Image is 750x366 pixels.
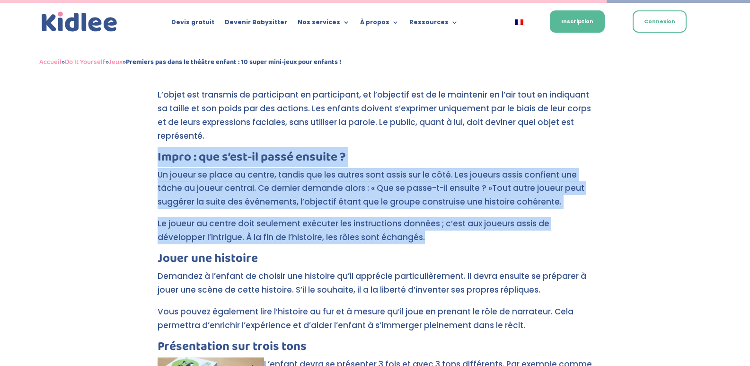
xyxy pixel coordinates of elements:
strong: Premiers pas dans le théâtre enfant : 10 super mini-jeux pour enfants ! [126,56,341,68]
a: Do It Yourself [65,56,106,68]
a: Jeux [109,56,123,68]
a: À propos [360,19,399,29]
a: Kidlee Logo [39,9,120,35]
h3: Présentation sur trois tons [158,340,593,357]
img: Français [515,19,523,25]
a: Accueil [39,56,62,68]
img: logo_kidlee_bleu [39,9,120,35]
h3: Jouer une histoire [158,252,593,269]
a: Inscription [550,10,605,33]
h3: Impro : que s’est-il passé ensuite ? [158,151,593,168]
span: » » » [39,56,341,68]
a: Connexion [633,10,687,33]
a: Nos services [298,19,350,29]
a: Devenir Babysitter [225,19,287,29]
p: L’objet est transmis de participant en participant, et l’objectif est de le maintenir en l’air to... [158,88,593,151]
p: Un joueur se place au centre, tandis que les autres sont assis sur le côté. Les joueurs assis con... [158,168,593,217]
a: Devis gratuit [171,19,214,29]
p: Le joueur au centre doit seulement exécuter les instructions données ; c’est aux joueurs assis de... [158,217,593,252]
a: Ressources [409,19,458,29]
p: Demandez à l’enfant de choisir une histoire qu’il apprécie particulièrement. Il devra ensuite se ... [158,269,593,305]
p: Vous pouvez également lire l’histoire au fur et à mesure qu’il joue en prenant le rôle de narrate... [158,305,593,340]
